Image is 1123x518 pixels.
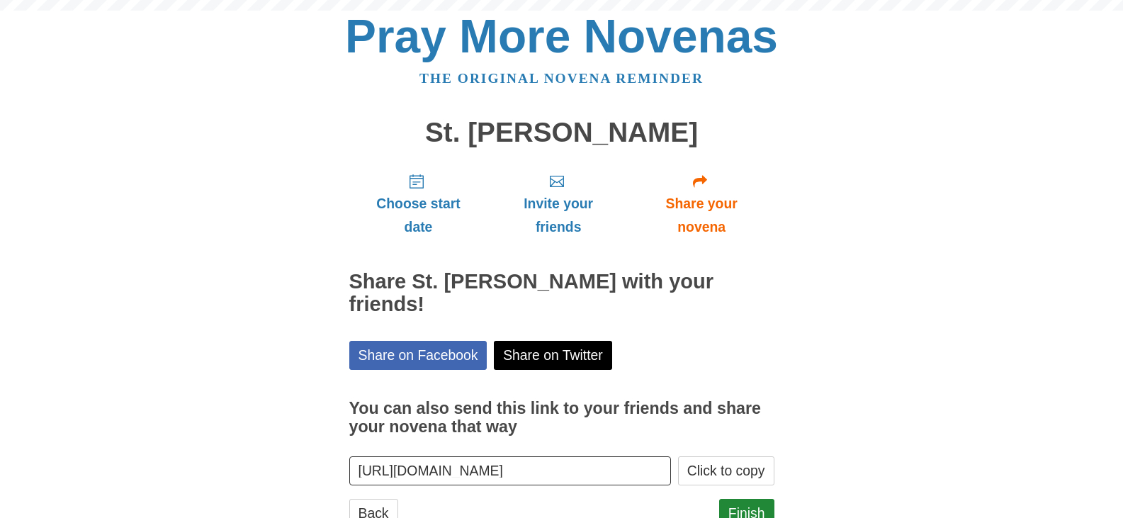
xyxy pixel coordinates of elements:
a: Share on Facebook [349,341,487,370]
span: Share your novena [643,192,760,239]
a: Pray More Novenas [345,10,778,62]
h1: St. [PERSON_NAME] [349,118,774,148]
button: Click to copy [678,456,774,485]
a: Share your novena [629,162,774,246]
a: Share on Twitter [494,341,612,370]
a: Invite your friends [487,162,628,246]
a: The original novena reminder [419,71,704,86]
span: Invite your friends [502,192,614,239]
span: Choose start date [363,192,474,239]
a: Choose start date [349,162,488,246]
h3: You can also send this link to your friends and share your novena that way [349,400,774,436]
h2: Share St. [PERSON_NAME] with your friends! [349,271,774,316]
